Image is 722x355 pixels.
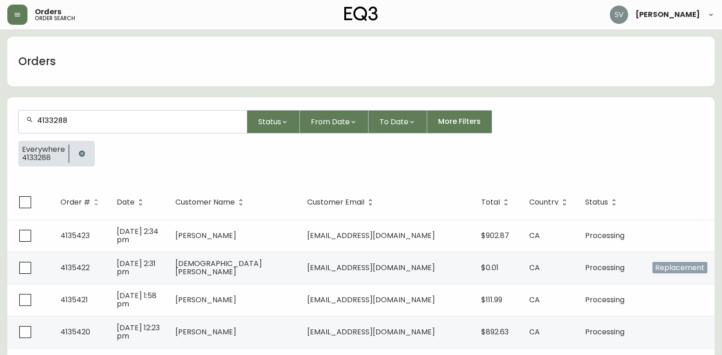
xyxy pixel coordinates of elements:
[60,294,88,305] span: 4135421
[585,262,624,273] span: Processing
[481,262,499,273] span: $0.01
[175,258,262,277] span: [DEMOGRAPHIC_DATA][PERSON_NAME]
[311,116,350,128] span: From Date
[258,116,281,128] span: Status
[35,8,61,16] span: Orders
[175,200,235,205] span: Customer Name
[60,327,90,337] span: 4135420
[481,327,509,337] span: $892.63
[247,110,300,133] button: Status
[369,110,427,133] button: To Date
[117,258,156,277] span: [DATE] 2:31 pm
[175,294,236,305] span: [PERSON_NAME]
[585,198,620,206] span: Status
[117,290,157,309] span: [DATE] 1:58 pm
[481,230,509,241] span: $902.87
[307,327,435,337] span: [EMAIL_ADDRESS][DOMAIN_NAME]
[585,327,624,337] span: Processing
[652,262,707,273] span: Replacement
[22,145,65,154] span: Everywhere
[529,327,540,337] span: CA
[529,230,540,241] span: CA
[117,226,158,245] span: [DATE] 2:34 pm
[117,322,160,341] span: [DATE] 12:23 pm
[344,6,378,21] img: logo
[585,200,608,205] span: Status
[60,200,90,205] span: Order #
[585,294,624,305] span: Processing
[175,327,236,337] span: [PERSON_NAME]
[60,198,102,206] span: Order #
[117,198,147,206] span: Date
[481,294,502,305] span: $111.99
[175,198,247,206] span: Customer Name
[585,230,624,241] span: Processing
[481,200,500,205] span: Total
[307,200,364,205] span: Customer Email
[307,294,435,305] span: [EMAIL_ADDRESS][DOMAIN_NAME]
[18,54,56,69] h1: Orders
[22,154,65,162] span: 4133288
[117,200,135,205] span: Date
[529,200,559,205] span: Country
[380,116,408,128] span: To Date
[438,116,481,127] span: More Filters
[35,16,75,21] h5: order search
[307,262,435,273] span: [EMAIL_ADDRESS][DOMAIN_NAME]
[529,198,570,206] span: Country
[307,230,435,241] span: [EMAIL_ADDRESS][DOMAIN_NAME]
[37,116,239,125] input: Search
[610,6,628,24] img: 0ef69294c49e88f033bcbeb13310b844
[529,262,540,273] span: CA
[635,11,700,18] span: [PERSON_NAME]
[307,198,376,206] span: Customer Email
[300,110,369,133] button: From Date
[481,198,512,206] span: Total
[60,262,90,273] span: 4135422
[427,110,492,133] button: More Filters
[60,230,90,241] span: 4135423
[175,230,236,241] span: [PERSON_NAME]
[529,294,540,305] span: CA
